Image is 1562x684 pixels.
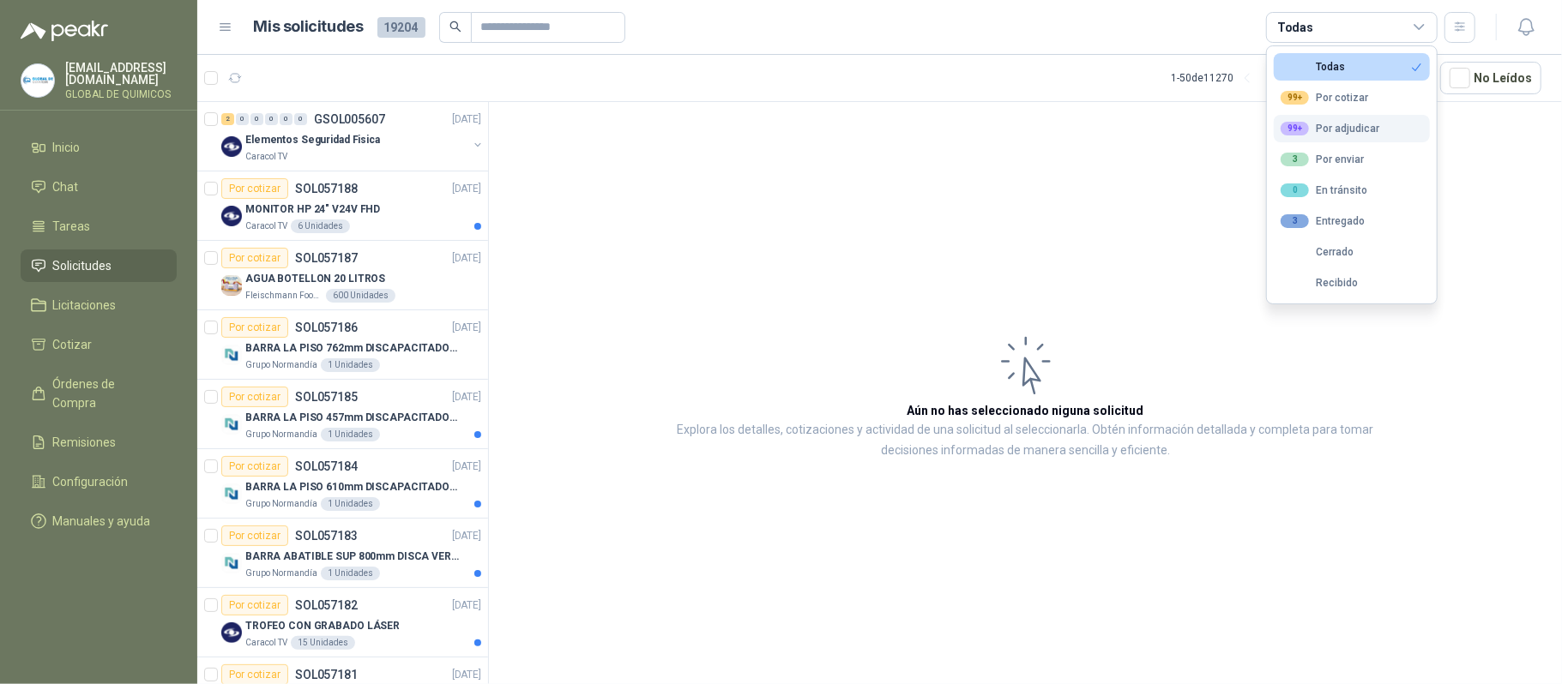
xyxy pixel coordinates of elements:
a: Por cotizarSOL057187[DATE] Company LogoAGUA BOTELLON 20 LITROSFleischmann Foods S.A.600 Unidades [197,241,488,310]
div: 2 [221,113,234,125]
p: GLOBAL DE QUIMICOS [65,89,177,99]
button: No Leídos [1440,62,1541,94]
div: 1 Unidades [321,428,380,441]
a: Por cotizarSOL057188[DATE] Company LogoMONITOR HP 24" V24V FHDCaracol TV6 Unidades [197,171,488,241]
p: SOL057184 [295,460,358,472]
img: Company Logo [221,483,242,504]
div: Por cotizar [221,248,288,268]
div: Por cotizar [221,595,288,615]
div: 0 [280,113,292,125]
div: 0 [265,113,278,125]
a: Por cotizarSOL057182[DATE] Company LogoTROFEO CON GRABADO LÁSERCaracol TV15 Unidades [197,588,488,657]
div: Por cotizar [221,317,288,338]
a: Por cotizarSOL057183[DATE] Company LogoBARRA ABATIBLE SUP 800mm DISCA VERT SOCOGrupo Normandía1 U... [197,519,488,588]
div: 0 [294,113,307,125]
p: Grupo Normandía [245,358,317,372]
p: SOL057181 [295,669,358,681]
p: [DATE] [452,181,481,197]
button: Cerrado [1274,238,1430,266]
div: Por cotizar [1281,91,1368,105]
div: Por cotizar [221,525,288,546]
div: 0 [250,113,263,125]
img: Company Logo [221,136,242,157]
a: 2 0 0 0 0 0 GSOL005607[DATE] Company LogoElementos Seguridad FisicaCaracol TV [221,109,485,164]
p: [DATE] [452,389,481,405]
p: GSOL005607 [314,113,385,125]
p: SOL057183 [295,530,358,542]
a: Remisiones [21,426,177,459]
p: BARRA LA PISO 457mm DISCAPACITADOS SOCO [245,410,459,426]
div: 15 Unidades [291,636,355,650]
button: 3Entregado [1274,207,1430,235]
img: Company Logo [221,275,242,296]
div: 3 [1281,153,1309,166]
img: Company Logo [221,553,242,573]
span: Licitaciones [53,296,117,315]
p: [DATE] [452,250,481,267]
p: TROFEO CON GRABADO LÁSER [245,618,400,634]
span: Inicio [53,138,81,157]
div: 99+ [1281,91,1309,105]
img: Company Logo [221,622,242,643]
div: En tránsito [1281,183,1367,197]
div: Por adjudicar [1281,122,1379,135]
span: 19204 [377,17,425,38]
p: SOL057187 [295,252,358,264]
button: 99+Por adjudicar [1274,115,1430,142]
p: [DATE] [452,597,481,614]
p: MONITOR HP 24" V24V FHD [245,201,380,218]
p: BARRA LA PISO 762mm DISCAPACITADOS SOCO [245,340,459,357]
div: Recibido [1281,277,1358,289]
a: Manuales y ayuda [21,505,177,537]
h3: Aún no has seleccionado niguna solicitud [908,401,1144,420]
div: 0 [1281,183,1309,197]
p: AGUA BOTELLON 20 LITROS [245,271,385,287]
p: Grupo Normandía [245,497,317,511]
button: 3Por enviar [1274,146,1430,173]
a: Cotizar [21,328,177,361]
a: Configuración [21,465,177,498]
div: 0 [236,113,249,125]
img: Company Logo [21,64,54,97]
div: 1 Unidades [321,358,380,372]
div: 1 - 50 de 11270 [1171,64,1288,92]
p: [DATE] [452,667,481,683]
a: Licitaciones [21,289,177,321]
div: 99+ [1281,122,1309,135]
div: 600 Unidades [326,289,395,303]
span: Solicitudes [53,256,112,275]
p: Fleischmann Foods S.A. [245,289,323,303]
a: Solicitudes [21,249,177,282]
button: 0En tránsito [1274,177,1430,204]
p: [DATE] [452,111,481,128]
p: [DATE] [452,528,481,544]
p: Elementos Seguridad Fisica [245,132,380,148]
span: Configuración [53,472,129,491]
img: Company Logo [221,345,242,365]
p: BARRA LA PISO 610mm DISCAPACITADOS SOCO [245,479,459,495]
a: Órdenes de Compra [21,368,177,419]
p: SOL057188 [295,183,358,195]
a: Por cotizarSOL057185[DATE] Company LogoBARRA LA PISO 457mm DISCAPACITADOS SOCOGrupo Normandía1 Un... [197,380,488,449]
span: Tareas [53,217,91,236]
div: Por cotizar [221,387,288,407]
img: Logo peakr [21,21,108,41]
p: Caracol TV [245,636,287,650]
div: Entregado [1281,214,1365,228]
p: SOL057182 [295,599,358,611]
a: Inicio [21,131,177,164]
button: 99+Por cotizar [1274,84,1430,111]
span: Órdenes de Compra [53,375,160,412]
button: Todas [1274,53,1430,81]
a: Por cotizarSOL057186[DATE] Company LogoBARRA LA PISO 762mm DISCAPACITADOS SOCOGrupo Normandía1 Un... [197,310,488,380]
p: Explora los detalles, cotizaciones y actividad de una solicitud al seleccionarla. Obtén informaci... [660,420,1390,461]
a: Chat [21,171,177,203]
span: Cotizar [53,335,93,354]
p: SOL057185 [295,391,358,403]
span: Manuales y ayuda [53,512,151,531]
div: Por cotizar [221,178,288,199]
span: Chat [53,177,79,196]
p: SOL057186 [295,321,358,333]
p: [DATE] [452,459,481,475]
img: Company Logo [221,206,242,226]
